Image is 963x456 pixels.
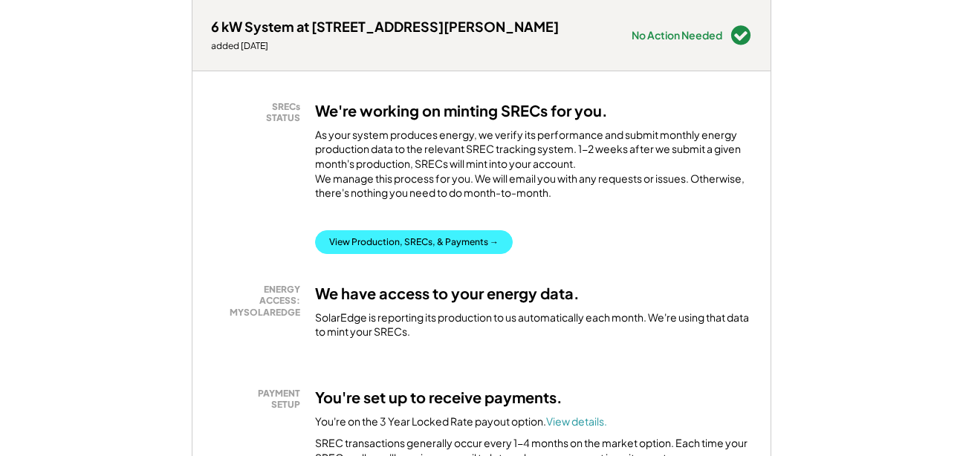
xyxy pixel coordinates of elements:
[211,18,559,35] div: 6 kW System at [STREET_ADDRESS][PERSON_NAME]
[315,128,752,208] div: As your system produces energy, we verify its performance and submit monthly energy production da...
[218,388,300,411] div: PAYMENT SETUP
[211,40,559,52] div: added [DATE]
[315,101,608,120] h3: We're working on minting SRECs for you.
[315,414,607,429] div: You're on the 3 Year Locked Rate payout option.
[632,30,722,40] div: No Action Needed
[315,230,513,254] button: View Production, SRECs, & Payments →
[546,414,607,428] a: View details.
[315,284,580,303] h3: We have access to your energy data.
[218,101,300,124] div: SRECs STATUS
[315,310,752,339] div: SolarEdge is reporting its production to us automatically each month. We're using that data to mi...
[315,388,562,407] h3: You're set up to receive payments.
[218,284,300,319] div: ENERGY ACCESS: MYSOLAREDGE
